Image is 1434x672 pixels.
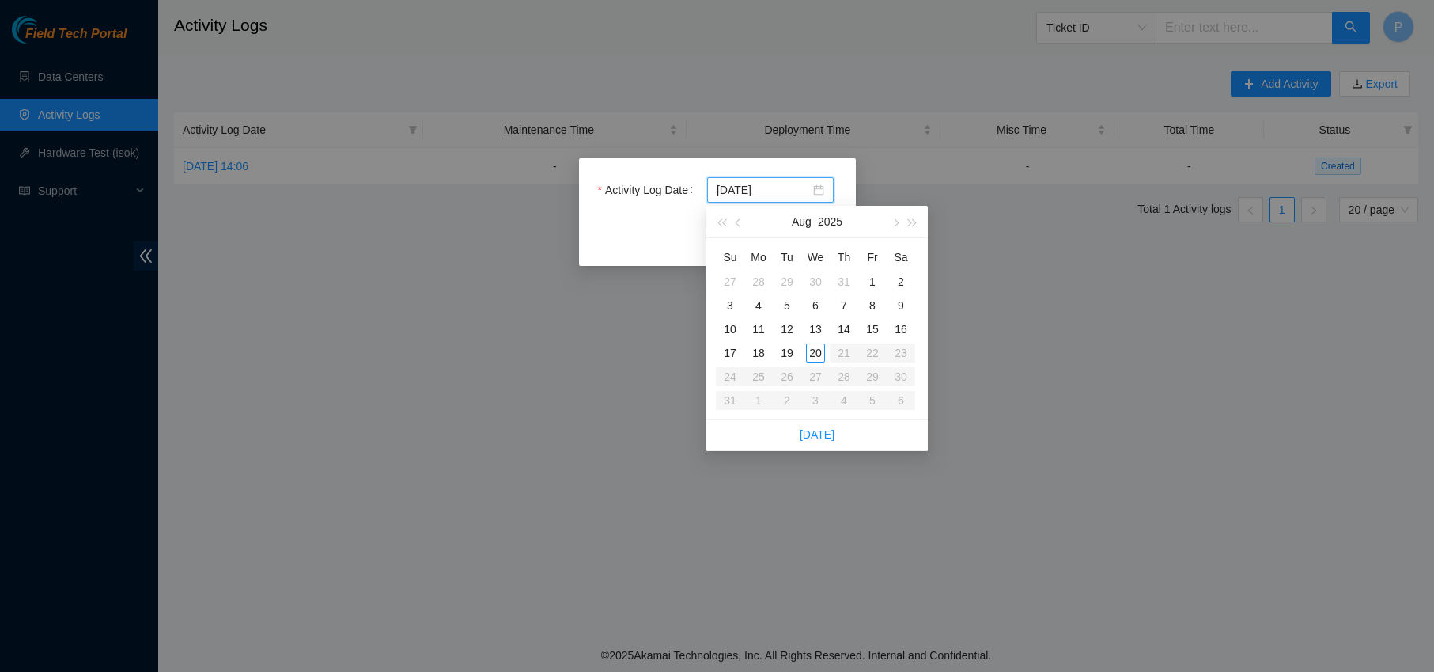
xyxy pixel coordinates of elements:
td: 2025-08-10 [716,317,744,341]
div: 29 [778,272,796,291]
div: 30 [806,272,825,291]
th: Tu [773,245,801,270]
th: Mo [744,245,773,270]
th: Su [716,245,744,270]
div: 9 [891,296,910,315]
td: 2025-08-14 [830,317,858,341]
td: 2025-08-16 [887,317,915,341]
div: 7 [834,296,853,315]
div: 20 [806,344,825,363]
td: 2025-08-17 [716,341,744,365]
div: 27 [721,272,740,291]
div: 19 [778,344,796,363]
div: 1 [863,272,882,291]
div: 31 [834,272,853,291]
th: We [801,245,830,270]
td: 2025-07-27 [716,270,744,294]
div: 12 [778,320,796,339]
td: 2025-08-08 [858,294,887,317]
th: Sa [887,245,915,270]
td: 2025-08-11 [744,317,773,341]
div: 13 [806,320,825,339]
td: 2025-08-05 [773,294,801,317]
td: 2025-08-07 [830,294,858,317]
td: 2025-08-06 [801,294,830,317]
td: 2025-08-18 [744,341,773,365]
td: 2025-07-28 [744,270,773,294]
td: 2025-08-13 [801,317,830,341]
th: Fr [858,245,887,270]
div: 14 [834,320,853,339]
td: 2025-08-09 [887,294,915,317]
div: 11 [749,320,768,339]
input: Activity Log Date [717,181,810,199]
td: 2025-08-15 [858,317,887,341]
td: 2025-07-29 [773,270,801,294]
td: 2025-08-04 [744,294,773,317]
td: 2025-08-01 [858,270,887,294]
button: 2025 [818,206,842,237]
div: 10 [721,320,740,339]
label: Activity Log Date [598,177,699,203]
div: 5 [778,296,796,315]
td: 2025-08-02 [887,270,915,294]
div: 16 [891,320,910,339]
div: 6 [806,296,825,315]
div: 18 [749,344,768,363]
td: 2025-07-31 [830,270,858,294]
td: 2025-08-19 [773,341,801,365]
div: 2 [891,272,910,291]
th: Th [830,245,858,270]
td: 2025-08-12 [773,317,801,341]
div: 8 [863,296,882,315]
td: 2025-08-03 [716,294,744,317]
div: 15 [863,320,882,339]
div: 28 [749,272,768,291]
a: [DATE] [800,428,834,441]
button: Aug [792,206,812,237]
div: 4 [749,296,768,315]
td: 2025-08-20 [801,341,830,365]
td: 2025-07-30 [801,270,830,294]
div: 3 [721,296,740,315]
div: 17 [721,344,740,363]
